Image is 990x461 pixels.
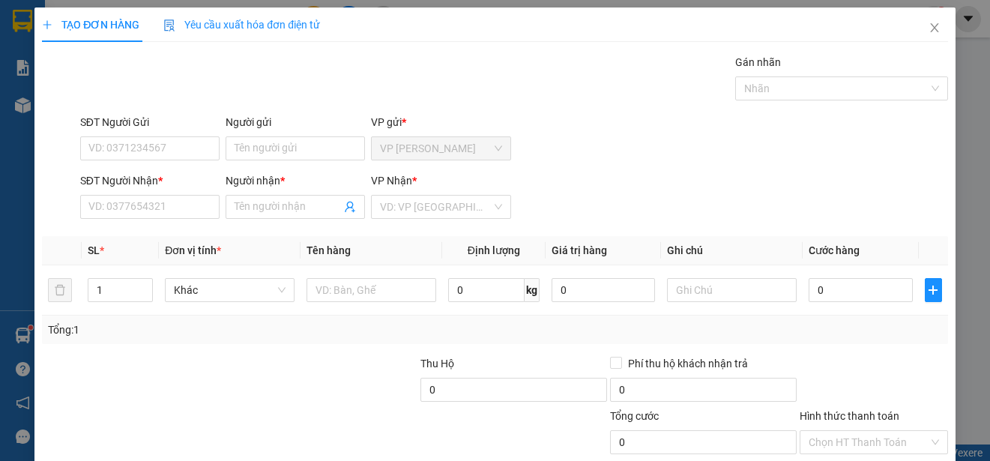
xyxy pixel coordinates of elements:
[929,22,941,34] span: close
[174,279,286,301] span: Khác
[80,114,220,130] div: SĐT Người Gửi
[42,19,139,31] span: TẠO ĐƠN HÀNG
[88,244,100,256] span: SL
[914,7,956,49] button: Close
[344,201,356,213] span: user-add
[42,19,52,30] span: plus
[226,172,365,189] div: Người nhận
[926,284,941,296] span: plus
[525,278,540,302] span: kg
[800,410,899,422] label: Hình thức thanh toán
[468,244,520,256] span: Định lượng
[809,244,860,256] span: Cước hàng
[380,137,501,160] span: VP Cao Tốc
[925,278,942,302] button: plus
[163,19,320,31] span: Yêu cầu xuất hóa đơn điện tử
[163,19,175,31] img: icon
[80,172,220,189] div: SĐT Người Nhận
[48,278,72,302] button: delete
[661,236,803,265] th: Ghi chú
[307,244,351,256] span: Tên hàng
[552,278,656,302] input: 0
[48,322,383,338] div: Tổng: 1
[552,244,607,256] span: Giá trị hàng
[667,278,797,302] input: Ghi Chú
[622,355,754,372] span: Phí thu hộ khách nhận trả
[226,114,365,130] div: Người gửi
[307,278,436,302] input: VD: Bàn, Ghế
[420,358,454,370] span: Thu Hộ
[371,114,510,130] div: VP gửi
[735,56,781,68] label: Gán nhãn
[610,410,659,422] span: Tổng cước
[165,244,221,256] span: Đơn vị tính
[371,175,412,187] span: VP Nhận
